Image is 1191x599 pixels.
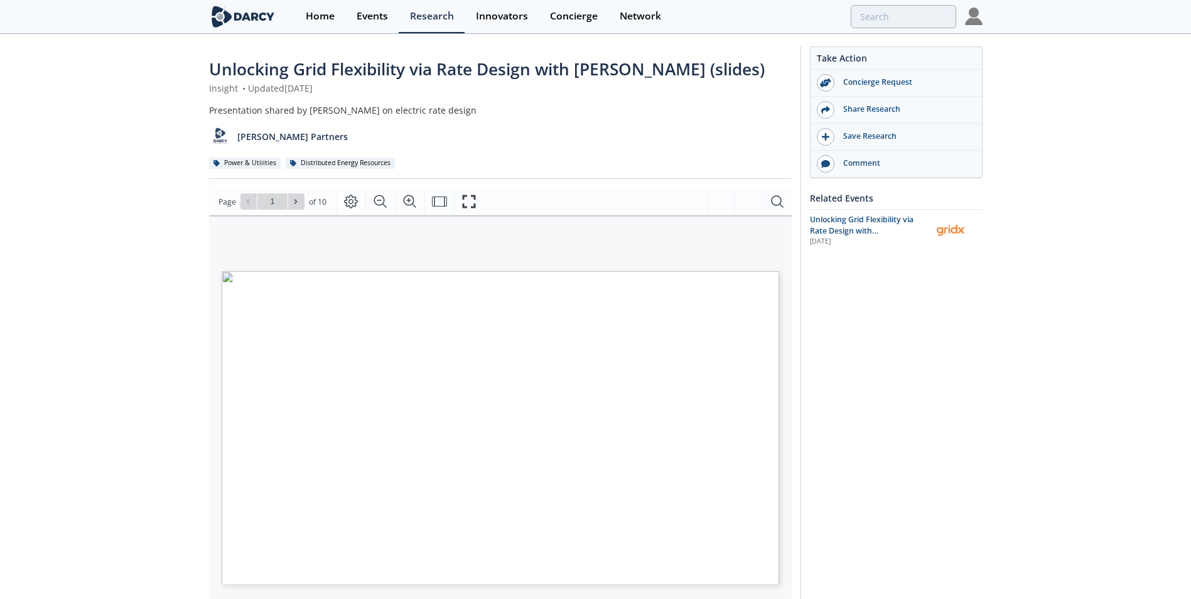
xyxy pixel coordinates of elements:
[237,130,348,143] p: [PERSON_NAME] Partners
[410,11,454,21] div: Research
[306,11,335,21] div: Home
[811,51,982,70] div: Take Action
[209,6,278,28] img: logo-wide.svg
[240,82,248,94] span: •
[620,11,661,21] div: Network
[209,158,281,169] div: Power & Utilities
[810,214,983,247] a: Unlocking Grid Flexibility via Rate Design with [PERSON_NAME] and GridX [DATE] GridX Inc.
[965,8,983,25] img: Profile
[834,77,975,88] div: Concierge Request
[930,219,972,241] img: GridX Inc.
[209,58,765,80] span: Unlocking Grid Flexibility via Rate Design with [PERSON_NAME] (slides)
[209,104,792,117] div: Presentation shared by [PERSON_NAME] on electric rate design
[810,237,921,247] div: [DATE]
[851,5,956,28] input: Advanced Search
[834,158,975,169] div: Comment
[550,11,598,21] div: Concierge
[834,104,975,115] div: Share Research
[357,11,388,21] div: Events
[476,11,528,21] div: Innovators
[810,187,983,209] div: Related Events
[286,158,396,169] div: Distributed Energy Resources
[810,214,913,248] span: Unlocking Grid Flexibility via Rate Design with [PERSON_NAME] and GridX
[209,82,792,95] div: Insight Updated [DATE]
[834,131,975,142] div: Save Research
